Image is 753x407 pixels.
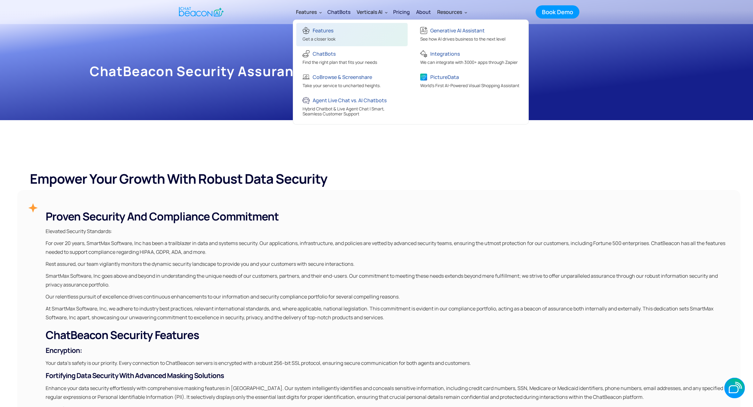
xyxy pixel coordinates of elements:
[46,271,729,289] p: SmartMax Software, Inc goes above and beyond in understanding the unique needs of our customers, ...
[434,4,470,20] div: Resources
[413,4,434,20] a: About
[90,63,310,79] h2: ChatBeacon Security Assurance
[303,83,381,90] div: Take your service to uncharted heights.
[327,8,350,16] div: ChatBots
[46,327,199,343] strong: ChatBeacon Security Features
[46,304,729,322] p: At SmartMax Software, Inc, we adhere to industry best practices, relevant international standards...
[313,73,372,81] div: CoBrowse & Screenshare
[46,371,224,380] strong: Fortifying Data Security with Advanced Masking Solutions
[414,70,525,93] a: PictureDataWorld's First AI-Powered Visual Shopping Assistant
[414,46,525,70] a: IntegrationsWe can integrate with 3000+ apps through Zapier
[46,292,729,301] p: Our relentless pursuit of excellence drives continuous enhancements to our information and securi...
[46,227,729,236] p: Elevated Security Standards:
[357,8,382,16] div: Verticals AI
[420,60,518,66] div: We can integrate with 3000+ apps through Zapier
[420,36,505,43] div: See how AI drives business to the next level
[303,106,403,118] div: Hybrid Chatbot & Live Agent Chat | Smart, Seamless Customer Support
[420,83,519,88] span: World's First AI-Powered Visual Shopping Assistant
[296,70,408,93] a: CoBrowse & ScreenshareTake your service to uncharted heights.
[46,209,729,224] h3: ‍
[296,23,408,46] a: FeaturesGet a closer look
[28,203,38,213] img: Star
[437,8,462,16] div: Resources
[465,11,467,14] img: Dropdown
[293,20,529,125] nav: Features
[414,23,525,46] a: Generative AI AssistantSee how AI drives business to the next level
[430,26,485,35] div: Generative AI Assistant
[313,96,387,105] div: Agent Live Chat vs. AI Chatbots
[296,46,408,70] a: ChatBotsFind the right plan that fits your needs
[296,93,408,121] a: Agent Live Chat vs. AI ChatbotsHybrid Chatbot & Live Agent Chat | Smart, Seamless Customer Support
[393,8,410,16] div: Pricing
[46,359,729,367] p: Your data's safety is our priority. Every connection to ChatBeacon servers is encrypted with a ro...
[324,4,354,20] a: ChatBots
[354,4,390,20] div: Verticals AI
[542,8,573,16] div: Book Demo
[313,49,336,58] div: ChatBots
[303,36,336,43] div: Get a closer look
[430,73,459,81] div: PictureData
[390,4,413,20] a: Pricing
[46,209,279,224] strong: Proven Security and Compliance Commitment
[536,5,579,19] a: Book Demo
[385,11,388,14] img: Dropdown
[293,4,324,20] div: Features
[303,60,377,66] div: Find the right plan that fits your needs
[46,239,729,256] p: For over 20 years, SmartMax Software, Inc has been a trailblazer in data and systems security. Ou...
[430,49,460,58] div: Integrations
[46,346,82,355] strong: Encryption:
[174,4,227,20] a: home
[416,8,431,16] div: About
[313,26,333,35] div: Features
[46,384,729,401] p: Enhance your data security effortlessly with comprehensive masking features in [GEOGRAPHIC_DATA]....
[17,170,740,187] h2: Empower Your Growth with Robust Data Security
[296,8,317,16] div: Features
[319,11,322,14] img: Dropdown
[46,259,729,268] p: Rest assured, our team vigilantly monitors the dynamic security landscape to provide you and your...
